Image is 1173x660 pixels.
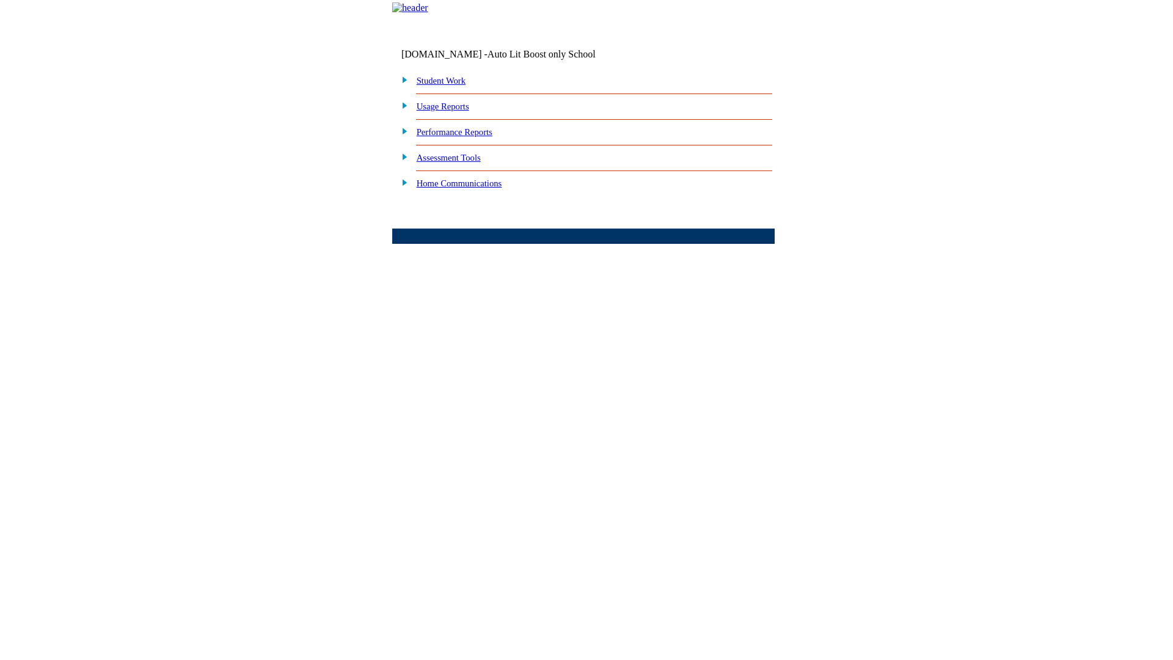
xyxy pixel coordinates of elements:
[417,153,481,163] a: Assessment Tools
[395,100,408,111] img: plus.gif
[417,76,466,86] a: Student Work
[395,151,408,162] img: plus.gif
[417,127,492,137] a: Performance Reports
[488,49,596,59] nobr: Auto Lit Boost only School
[417,178,502,188] a: Home Communications
[395,177,408,188] img: plus.gif
[401,49,626,60] td: [DOMAIN_NAME] -
[417,101,469,111] a: Usage Reports
[395,74,408,85] img: plus.gif
[395,125,408,136] img: plus.gif
[392,2,428,13] img: header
